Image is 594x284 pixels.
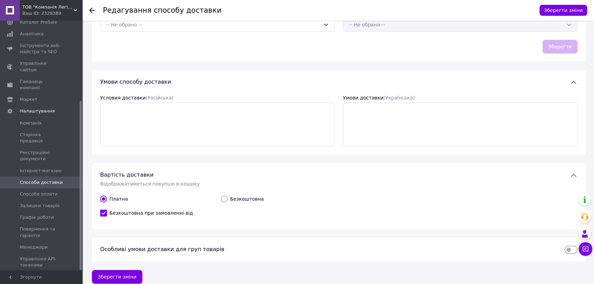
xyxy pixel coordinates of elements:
[20,203,60,209] span: Залишки товарів
[20,43,63,55] span: Інструменти веб-майстра та SEO
[20,79,63,91] span: Гаманець компанії
[100,171,154,178] span: Вартість доставки
[20,179,63,186] span: Способи доставки
[20,256,63,268] span: Управління API-токенами
[343,95,415,100] label: Умови доставки
[207,224,211,231] span: ₴
[100,260,224,266] span: Особливі умови доставки для груп товарів
[20,31,44,37] span: Аналітика
[100,181,200,187] span: Відображатиметься покупцю в кошику
[22,4,74,10] span: ТОВ "Компанія Легіон"
[106,21,321,28] div: -- Не обрано --
[20,150,63,162] span: Реєстраційні документи
[20,244,48,250] span: Менеджери
[20,191,58,197] span: Способи оплати
[20,168,61,174] span: Інтернет-магазин
[539,5,587,16] button: Зберегти зміни
[109,196,128,202] span: Платна
[109,210,193,216] span: Безкоштовна при замовленні від
[20,226,63,238] span: Повернення та гарантія
[22,10,82,16] div: Ваш ID: 2329389
[20,132,63,144] span: Сторінка продавця
[20,108,55,114] span: Налаштування
[20,96,37,103] span: Маркет
[230,196,264,202] span: Безкоштовна
[100,95,174,100] label: Условия доставки
[20,19,57,25] span: Каталог ProSale
[100,79,171,85] span: Умови способу доставки
[20,60,63,73] span: Управління сайтом
[20,120,41,126] span: Компанія
[89,7,95,14] div: Повернутися до списку доставок
[145,95,174,100] span: (Російська)
[103,7,222,14] div: Редагування способу доставки
[383,95,415,100] span: (Українська)
[579,242,592,256] button: Чат з покупцем
[20,214,54,221] span: Графік роботи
